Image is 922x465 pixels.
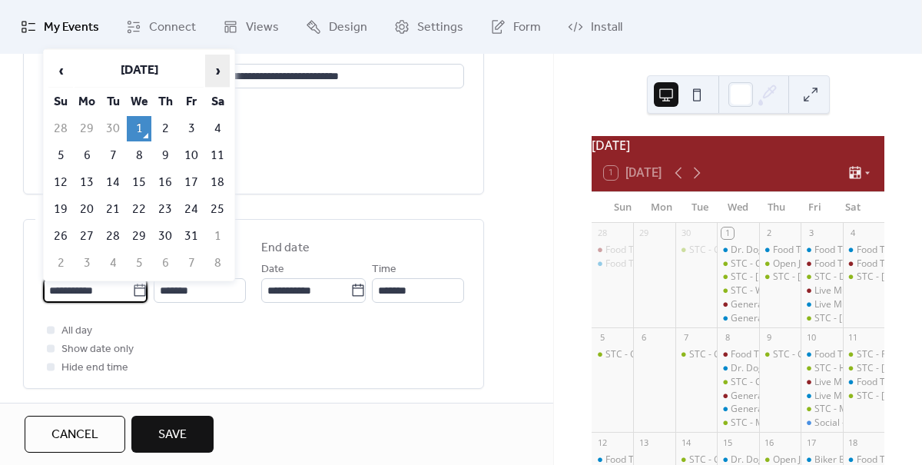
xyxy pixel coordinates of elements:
[48,224,73,249] td: 26
[801,298,842,311] div: Live Music - Ryan Cooper - Roselle @ Fri Oct 3, 2025 7pm - 10pm (CDT)
[717,271,758,284] div: STC - Stern Style Pinball Tournament @ Wed Oct 1, 2025 6pm - 9pm (CDT)
[596,228,608,239] div: 28
[556,6,634,48] a: Install
[717,417,758,430] div: STC - Music Bingo hosted by Pollyanna's Sean Frazier @ Wed Oct 8, 2025 7pm - 9pm (CDT)
[605,348,851,361] div: STC - Outdoor Doggie Dining class @ 1pm - 2:30pm (CDT)
[75,116,99,141] td: 29
[9,6,111,48] a: My Events
[75,170,99,195] td: 13
[805,332,817,344] div: 10
[372,261,396,279] span: Time
[61,359,128,377] span: Hide end time
[843,257,884,271] div: Food Truck - Pizza 750 - Lemont @ Sat Oct 4, 2025 2pm - 6pm (CDT)
[847,228,859,239] div: 4
[101,224,125,249] td: 28
[127,143,151,168] td: 8
[25,416,125,453] button: Cancel
[294,6,379,48] a: Design
[205,116,230,141] td: 4
[843,348,884,361] div: STC - Four Ds BBQ @ Sat Oct 11, 2025 12pm - 6pm (CDT)
[675,348,717,361] div: STC - General Knowledge Trivia @ Tue Oct 7, 2025 7pm - 9pm (CDT)
[179,170,204,195] td: 17
[764,332,775,344] div: 9
[764,437,775,448] div: 16
[801,403,842,416] div: STC - Miss Behavin' Band @ Fri Oct 10, 2025 7pm - 10pm (CDT)
[206,55,229,86] span: ›
[717,362,758,375] div: Dr. Dog’s Food Truck - Roselle @ Weekly from 6pm to 9pm
[48,143,73,168] td: 5
[759,257,801,271] div: Open Jam with Sam Wyatt @ STC @ Thu Oct 2, 2025 7pm - 11pm (CDT)
[591,18,622,37] span: Install
[261,239,310,257] div: End date
[329,18,367,37] span: Design
[847,332,859,344] div: 11
[101,143,125,168] td: 7
[721,437,733,448] div: 15
[205,170,230,195] td: 18
[592,136,884,154] div: [DATE]
[681,192,719,223] div: Tue
[417,18,463,37] span: Settings
[759,348,801,361] div: STC - Grunge Theme Night @ Thu Oct 9, 2025 8pm - 11pm (CDT)
[759,244,801,257] div: Food Truck - Dr. Dogs - Roselle * donation to LPHS Choir... @ Thu Oct 2, 2025 5pm - 9pm (CDT)
[801,244,842,257] div: Food Truck - Da Pizza Co - Roselle @ Fri Oct 3, 2025 5pm - 9pm (CDT)
[759,271,801,284] div: STC - Gvs Italian Street Food @ Thu Oct 2, 2025 7pm - 9pm (CDT)
[843,362,884,375] div: STC - Terry Byrne @ Sat Oct 11, 2025 2pm - 5pm (CDT)
[717,403,758,416] div: General Knowledge Trivia - Roselle @ Wed Oct 8, 2025 7pm - 9pm (CDT)
[801,257,842,271] div: Food Truck - Happy Times - Lemont @ Fri Oct 3, 2025 5pm - 9pm (CDT)
[592,244,633,257] div: Food Truck - Pierogi Rig - Lemont @ Sun Sep 28, 2025 1pm - 5pm (CDT)
[805,228,817,239] div: 3
[596,332,608,344] div: 5
[48,116,73,141] td: 28
[675,244,717,257] div: STC - General Knowledge Trivia @ Tue Sep 30, 2025 7pm - 9pm (CDT)
[721,228,733,239] div: 1
[179,89,204,115] th: Fr
[51,426,98,444] span: Cancel
[638,437,649,448] div: 13
[847,437,859,448] div: 18
[101,197,125,222] td: 21
[717,348,758,361] div: Food Truck - Happy Lobster - Lemont @ Wed Oct 8, 2025 5pm - 9pm (CDT)
[158,426,187,444] span: Save
[179,116,204,141] td: 3
[127,224,151,249] td: 29
[61,340,134,359] span: Show date only
[205,143,230,168] td: 11
[131,416,214,453] button: Save
[719,192,758,223] div: Wed
[205,251,230,276] td: 8
[101,116,125,141] td: 30
[205,197,230,222] td: 25
[717,257,758,271] div: STC - Charity Bike Ride with Sammy's Bikes @ Weekly from 6pm to 7:30pm on Wednesday from Wed May ...
[61,322,92,340] span: All day
[801,271,842,284] div: STC - Dark Horse Grill @ Fri Oct 3, 2025 5pm - 9pm (CDT)
[843,244,884,257] div: Food Truck - Mamma Mia Pizza - Roselle @ Sat Oct 4, 2025 2pm - 6pm (CDT)
[801,284,842,297] div: Live Music - Billy Denton - Lemont @ Fri Oct 3, 2025 7pm - 10pm (CDT)
[605,257,885,271] div: Food Truck - Da Wing Wagon - Roselle @ [DATE] 3pm - 6pm (CDT)
[205,89,230,115] th: Sa
[75,143,99,168] td: 6
[179,224,204,249] td: 31
[843,376,884,389] div: Food Truck - Chuck’s Wood Fired Pizza - Roselle @ Sat Oct 11, 2025 5pm - 8pm (CST)
[153,170,177,195] td: 16
[592,257,633,271] div: Food Truck - Da Wing Wagon - Roselle @ Sun Sep 28, 2025 3pm - 6pm (CDT)
[604,192,642,223] div: Sun
[805,437,817,448] div: 17
[127,197,151,222] td: 22
[801,312,842,325] div: STC - Jimmy Nick and the Don't Tell Mama @ Fri Oct 3, 2025 7pm - 10pm (CDT)
[49,55,72,86] span: ‹
[638,332,649,344] div: 6
[757,192,795,223] div: Thu
[48,197,73,222] td: 19
[205,224,230,249] td: 1
[261,261,284,279] span: Date
[717,284,758,297] div: STC - Wild Fries food truck @ Wed Oct 1, 2025 6pm - 9pm (CDT)
[75,89,99,115] th: Mo
[101,170,125,195] td: 14
[764,228,775,239] div: 2
[211,6,290,48] a: Views
[101,251,125,276] td: 4
[596,437,608,448] div: 12
[153,251,177,276] td: 6
[48,170,73,195] td: 12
